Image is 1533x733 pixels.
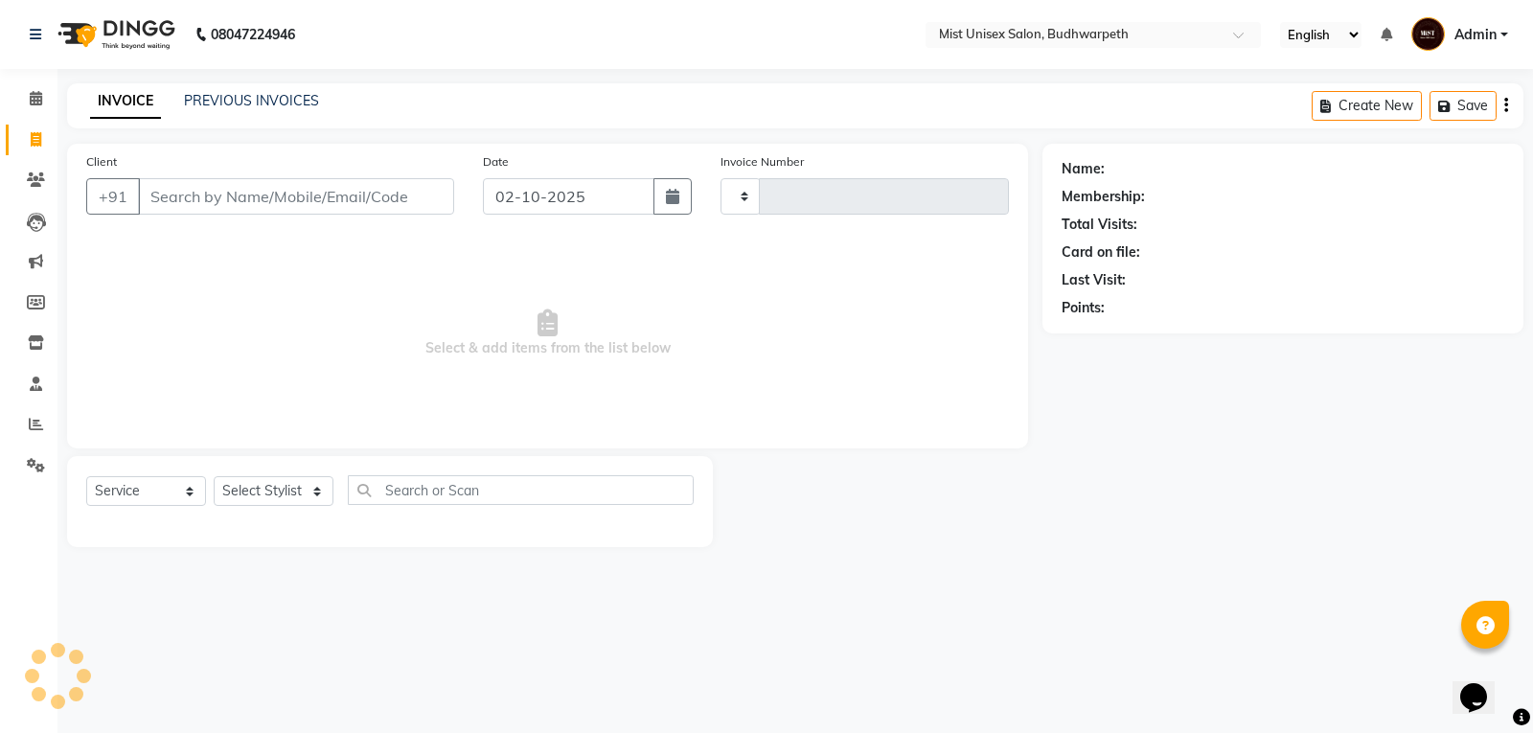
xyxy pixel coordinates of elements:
[1411,17,1445,51] img: Admin
[1430,91,1497,121] button: Save
[86,153,117,171] label: Client
[184,92,319,109] a: PREVIOUS INVOICES
[49,8,180,61] img: logo
[1062,270,1126,290] div: Last Visit:
[211,8,295,61] b: 08047224946
[1062,215,1137,235] div: Total Visits:
[1062,159,1105,179] div: Name:
[1062,187,1145,207] div: Membership:
[483,153,509,171] label: Date
[1062,242,1140,263] div: Card on file:
[90,84,161,119] a: INVOICE
[1312,91,1422,121] button: Create New
[86,178,140,215] button: +91
[138,178,454,215] input: Search by Name/Mobile/Email/Code
[86,238,1009,429] span: Select & add items from the list below
[721,153,804,171] label: Invoice Number
[1062,298,1105,318] div: Points:
[1454,25,1497,45] span: Admin
[348,475,694,505] input: Search or Scan
[1453,656,1514,714] iframe: chat widget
